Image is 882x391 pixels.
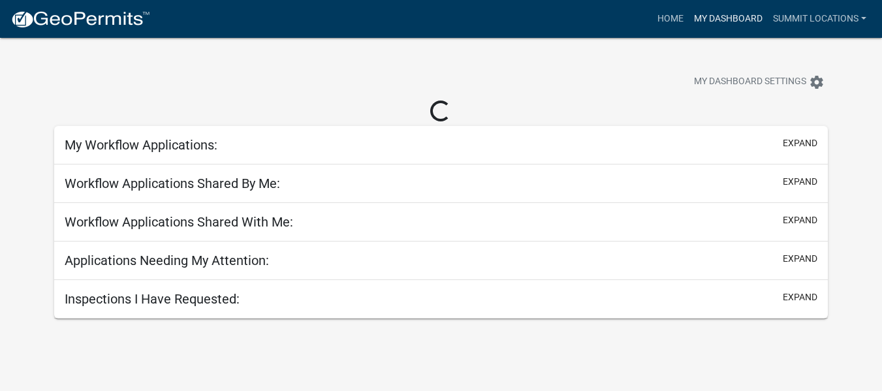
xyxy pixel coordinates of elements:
h5: Inspections I Have Requested: [65,291,240,307]
button: expand [783,252,817,266]
h5: Applications Needing My Attention: [65,253,269,268]
h5: Workflow Applications Shared With Me: [65,214,293,230]
i: settings [809,74,825,90]
h5: My Workflow Applications: [65,137,217,153]
button: expand [783,136,817,150]
button: expand [783,290,817,304]
button: expand [783,213,817,227]
button: My Dashboard Settingssettings [684,69,835,95]
h5: Workflow Applications Shared By Me: [65,176,280,191]
span: My Dashboard Settings [694,74,806,90]
button: expand [783,175,817,189]
a: My Dashboard [689,7,768,31]
a: Summit Locations [768,7,872,31]
a: Home [652,7,689,31]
